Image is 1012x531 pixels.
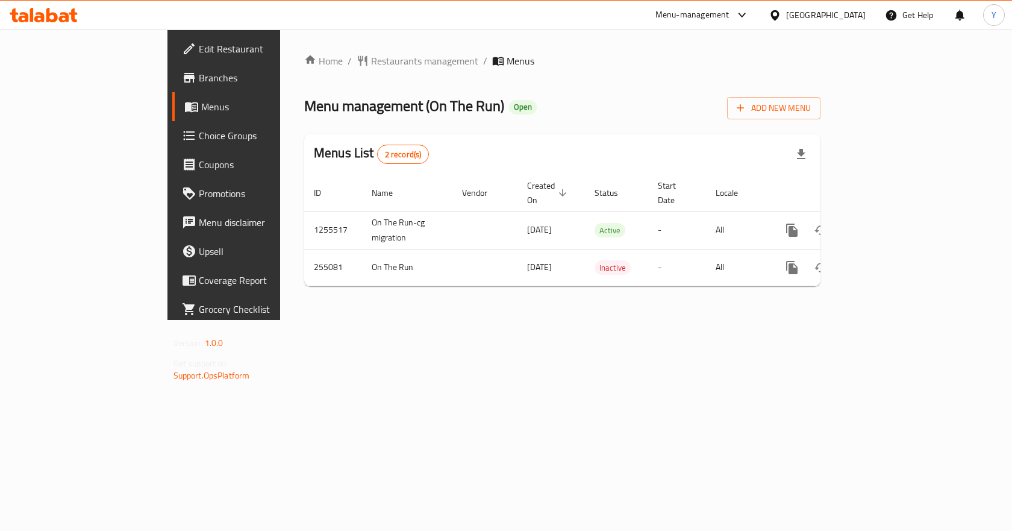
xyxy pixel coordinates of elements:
div: Total records count [377,145,429,164]
td: All [706,249,768,286]
span: Vendor [462,186,503,200]
button: Change Status [807,253,836,282]
span: 1.0.0 [205,335,223,351]
a: Menu disclaimer [172,208,337,237]
span: Start Date [658,178,692,207]
span: [DATE] [527,222,552,237]
span: ID [314,186,337,200]
span: Menus [507,54,534,68]
a: Promotions [172,179,337,208]
td: - [648,211,706,249]
div: [GEOGRAPHIC_DATA] [786,8,866,22]
div: Open [509,100,537,115]
button: Change Status [807,216,836,245]
span: Menu disclaimer [199,215,327,230]
span: Get support on: [173,356,229,371]
button: more [778,216,807,245]
a: Coverage Report [172,266,337,295]
span: Upsell [199,244,327,259]
a: Restaurants management [357,54,478,68]
span: Choice Groups [199,128,327,143]
button: Add New Menu [727,97,820,119]
h2: Menus List [314,144,429,164]
td: All [706,211,768,249]
table: enhanced table [304,175,903,286]
a: Edit Restaurant [172,34,337,63]
button: more [778,253,807,282]
li: / [483,54,487,68]
a: Support.OpsPlatform [173,368,250,383]
span: Inactive [595,261,631,275]
td: On The Run-cg migration [362,211,452,249]
div: Export file [787,140,816,169]
span: Coupons [199,157,327,172]
span: Menu management ( On The Run ) [304,92,504,119]
span: Add New Menu [737,101,811,116]
span: Menus [201,99,327,114]
li: / [348,54,352,68]
span: Y [992,8,996,22]
a: Upsell [172,237,337,266]
a: Choice Groups [172,121,337,150]
span: Promotions [199,186,327,201]
a: Grocery Checklist [172,295,337,324]
span: Grocery Checklist [199,302,327,316]
span: Status [595,186,634,200]
div: Inactive [595,260,631,275]
div: Active [595,223,625,237]
a: Coupons [172,150,337,179]
span: Locale [716,186,754,200]
td: - [648,249,706,286]
span: Version: [173,335,203,351]
span: Name [372,186,408,200]
a: Branches [172,63,337,92]
div: Menu-management [655,8,729,22]
span: 2 record(s) [378,149,429,160]
span: Open [509,102,537,112]
span: Edit Restaurant [199,42,327,56]
span: Branches [199,71,327,85]
span: [DATE] [527,259,552,275]
span: Created On [527,178,570,207]
td: On The Run [362,249,452,286]
span: Active [595,224,625,237]
nav: breadcrumb [304,54,820,68]
span: Coverage Report [199,273,327,287]
a: Menus [172,92,337,121]
th: Actions [768,175,903,212]
span: Restaurants management [371,54,478,68]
